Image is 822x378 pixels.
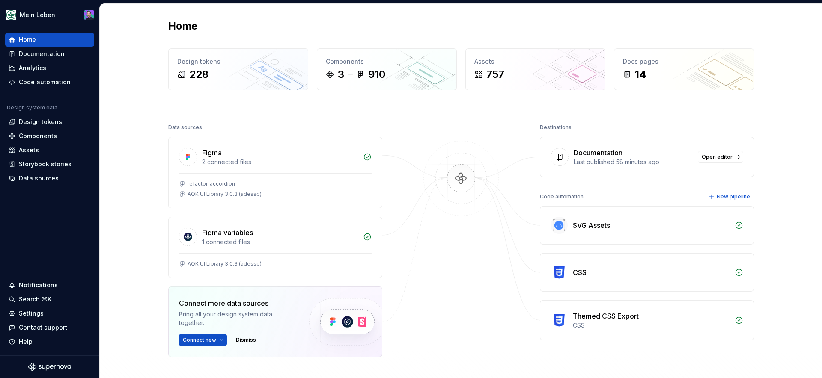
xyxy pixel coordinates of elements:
a: Storybook stories [5,157,94,171]
img: df5db9ef-aba0-4771-bf51-9763b7497661.png [6,10,16,20]
div: Design tokens [177,57,299,66]
a: Figma2 connected filesrefactor_accordionAOK UI Library 3.0.3 (adesso) [168,137,382,208]
div: Home [19,35,36,44]
a: Settings [5,307,94,320]
span: Connect new [183,337,216,343]
div: AOK UI Library 3.0.3 (adesso) [188,191,262,198]
div: Contact support [19,323,67,332]
div: Assets [19,146,39,154]
div: Storybook stories [19,160,71,168]
a: Design tokens228 [168,48,308,90]
div: Design tokens [19,118,62,126]
div: Data sources [19,174,59,183]
div: Notifications [19,281,58,289]
div: Documentation [19,50,65,58]
div: 14 [635,68,646,81]
div: Code automation [540,191,584,203]
button: Contact support [5,321,94,334]
div: Figma [202,148,222,158]
a: Assets [5,143,94,157]
div: Themed CSS Export [573,311,639,321]
h2: Home [168,19,197,33]
a: Figma variables1 connected filesAOK UI Library 3.0.3 (adesso) [168,217,382,278]
div: 3 [338,68,344,81]
div: refactor_accordion [188,180,235,187]
a: Assets757 [465,48,605,90]
a: Components3910 [317,48,457,90]
a: Docs pages14 [614,48,754,90]
div: 2 connected files [202,158,358,166]
a: Design tokens [5,115,94,129]
button: Mein LebenSamuel [2,6,98,24]
div: Documentation [574,148,622,158]
button: Search ⌘K [5,292,94,306]
button: Dismiss [232,334,260,346]
button: Connect new [179,334,227,346]
div: Settings [19,309,44,318]
div: Components [326,57,448,66]
button: Notifications [5,278,94,292]
div: 757 [486,68,504,81]
div: Code automation [19,78,71,86]
span: New pipeline [717,193,750,200]
span: Open editor [702,154,733,160]
div: Connect more data sources [179,298,295,308]
div: Docs pages [623,57,745,66]
div: 228 [189,68,208,81]
div: Design system data [7,104,57,111]
button: New pipeline [706,191,754,203]
div: Last published 58 minutes ago [574,158,693,166]
div: Assets [474,57,596,66]
a: Data sources [5,171,94,185]
div: CSS [573,321,730,330]
a: Documentation [5,47,94,61]
div: Search ⌘K [19,295,51,304]
div: Bring all your design system data together. [179,310,295,327]
img: Samuel [84,10,94,20]
div: Destinations [540,121,572,133]
span: Dismiss [236,337,256,343]
div: Help [19,337,33,346]
div: 910 [368,68,385,81]
a: Code automation [5,75,94,89]
div: Figma variables [202,227,253,238]
div: CSS [573,267,587,278]
a: Analytics [5,61,94,75]
div: 1 connected files [202,238,358,246]
a: Components [5,129,94,143]
div: SVG Assets [573,220,610,230]
div: AOK UI Library 3.0.3 (adesso) [188,260,262,267]
div: Data sources [168,121,202,133]
a: Open editor [698,151,743,163]
div: Mein Leben [20,11,55,19]
div: Analytics [19,64,46,72]
a: Home [5,33,94,47]
button: Help [5,335,94,348]
svg: Supernova Logo [28,363,71,371]
div: Components [19,132,57,140]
